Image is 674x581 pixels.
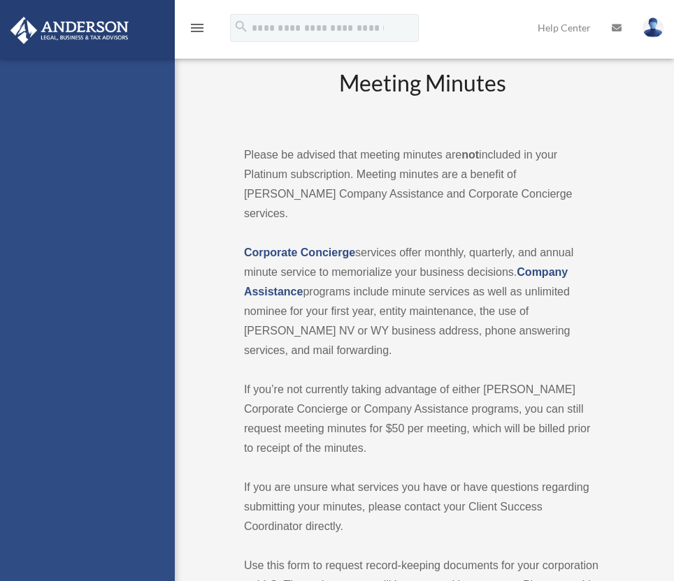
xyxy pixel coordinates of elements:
p: services offer monthly, quarterly, and annual minute service to memorialize your business decisio... [244,243,601,360]
p: If you are unsure what services you have or have questions regarding submitting your minutes, ple... [244,478,601,536]
strong: not [461,149,479,161]
h2: Meeting Minutes [244,68,601,126]
img: User Pic [643,17,664,38]
a: menu [189,24,206,36]
p: If you’re not currently taking advantage of either [PERSON_NAME] Corporate Concierge or Company A... [244,380,601,458]
img: Anderson Advisors Platinum Portal [6,17,133,44]
p: Please be advised that meeting minutes are included in your Platinum subscription. Meeting minute... [244,145,601,223]
a: Corporate Concierge [244,247,355,258]
i: menu [189,20,206,36]
i: search [234,19,249,34]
